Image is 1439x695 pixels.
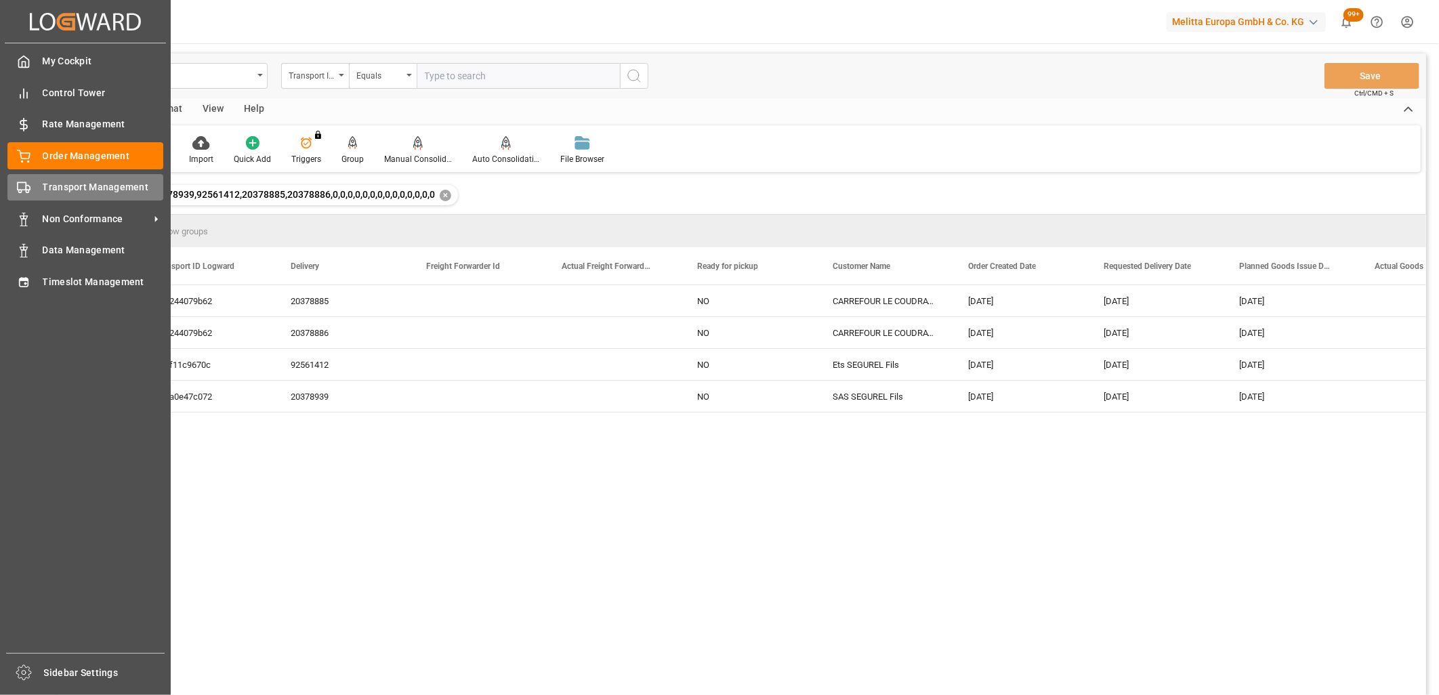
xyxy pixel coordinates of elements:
[43,180,164,194] span: Transport Management
[1239,261,1330,271] span: Planned Goods Issue Date
[43,54,164,68] span: My Cockpit
[7,111,163,138] a: Rate Management
[968,261,1036,271] span: Order Created Date
[139,381,274,412] div: c99a0e47c072
[43,275,164,289] span: Timeslot Management
[1087,285,1223,316] div: [DATE]
[472,153,540,165] div: Auto Consolidation
[681,317,816,348] div: NO
[139,317,274,348] div: 42c244079b62
[1223,317,1358,348] div: [DATE]
[816,349,952,380] div: Ets SEGUREL Fils
[1104,261,1191,271] span: Requested Delivery Date
[426,261,500,271] span: Freight Forwarder Id
[833,261,890,271] span: Customer Name
[43,243,164,257] span: Data Management
[562,261,652,271] span: Actual Freight Forwarder Id
[341,153,364,165] div: Group
[697,261,758,271] span: Ready for pickup
[274,285,410,316] div: 20378885
[7,48,163,75] a: My Cockpit
[417,63,620,89] input: Type to search
[7,142,163,169] a: Order Management
[816,285,952,316] div: CARREFOUR LE COUDRAY PEM
[1223,349,1358,380] div: [DATE]
[151,189,435,200] span: 20378939,92561412,20378885,20378886,0,0,0,0,0,0,0,0,0,0,0,0,0,0
[1087,349,1223,380] div: [DATE]
[192,98,234,121] div: View
[291,261,319,271] span: Delivery
[189,153,213,165] div: Import
[1167,9,1331,35] button: Melitta Europa GmbH & Co. KG
[1362,7,1392,37] button: Help Center
[274,349,410,380] div: 92561412
[1343,8,1364,22] span: 99+
[1223,285,1358,316] div: [DATE]
[43,86,164,100] span: Control Tower
[952,381,1087,412] div: [DATE]
[816,317,952,348] div: CARREFOUR LE COUDRAY PEM
[274,317,410,348] div: 20378886
[356,66,402,82] div: Equals
[1087,317,1223,348] div: [DATE]
[681,285,816,316] div: NO
[155,261,234,271] span: Transport ID Logward
[234,153,271,165] div: Quick Add
[681,349,816,380] div: NO
[1087,381,1223,412] div: [DATE]
[952,317,1087,348] div: [DATE]
[384,153,452,165] div: Manual Consolidation
[952,349,1087,380] div: [DATE]
[234,98,274,121] div: Help
[952,285,1087,316] div: [DATE]
[681,381,816,412] div: NO
[139,285,274,316] div: 42c244079b62
[1325,63,1419,89] button: Save
[1331,7,1362,37] button: show 100 new notifications
[281,63,349,89] button: open menu
[7,174,163,201] a: Transport Management
[43,117,164,131] span: Rate Management
[274,381,410,412] div: 20378939
[7,268,163,295] a: Timeslot Management
[44,666,165,680] span: Sidebar Settings
[440,190,451,201] div: ✕
[1354,88,1394,98] span: Ctrl/CMD + S
[620,63,648,89] button: search button
[560,153,604,165] div: File Browser
[43,149,164,163] span: Order Management
[1223,381,1358,412] div: [DATE]
[43,212,150,226] span: Non Conformance
[816,381,952,412] div: SAS SEGUREL Fils
[7,237,163,264] a: Data Management
[7,79,163,106] a: Control Tower
[349,63,417,89] button: open menu
[139,349,274,380] div: 841f11c9670c
[1167,12,1326,32] div: Melitta Europa GmbH & Co. KG
[289,66,335,82] div: Transport ID Logward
